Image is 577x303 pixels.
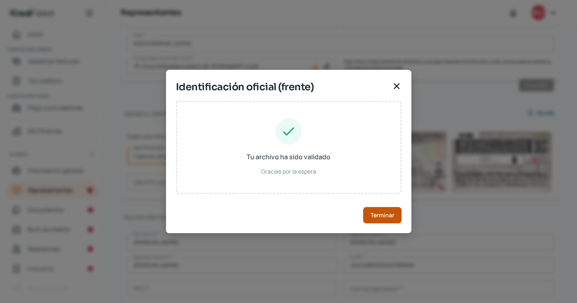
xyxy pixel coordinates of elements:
[247,151,330,163] span: Tu archivo ha sido validado
[176,80,388,94] span: Identificación oficial (frente)
[276,118,302,145] img: Tu archivo ha sido validado
[363,207,402,223] button: Terminar
[370,212,394,218] span: Terminar
[261,166,316,176] span: Gracias por la espera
